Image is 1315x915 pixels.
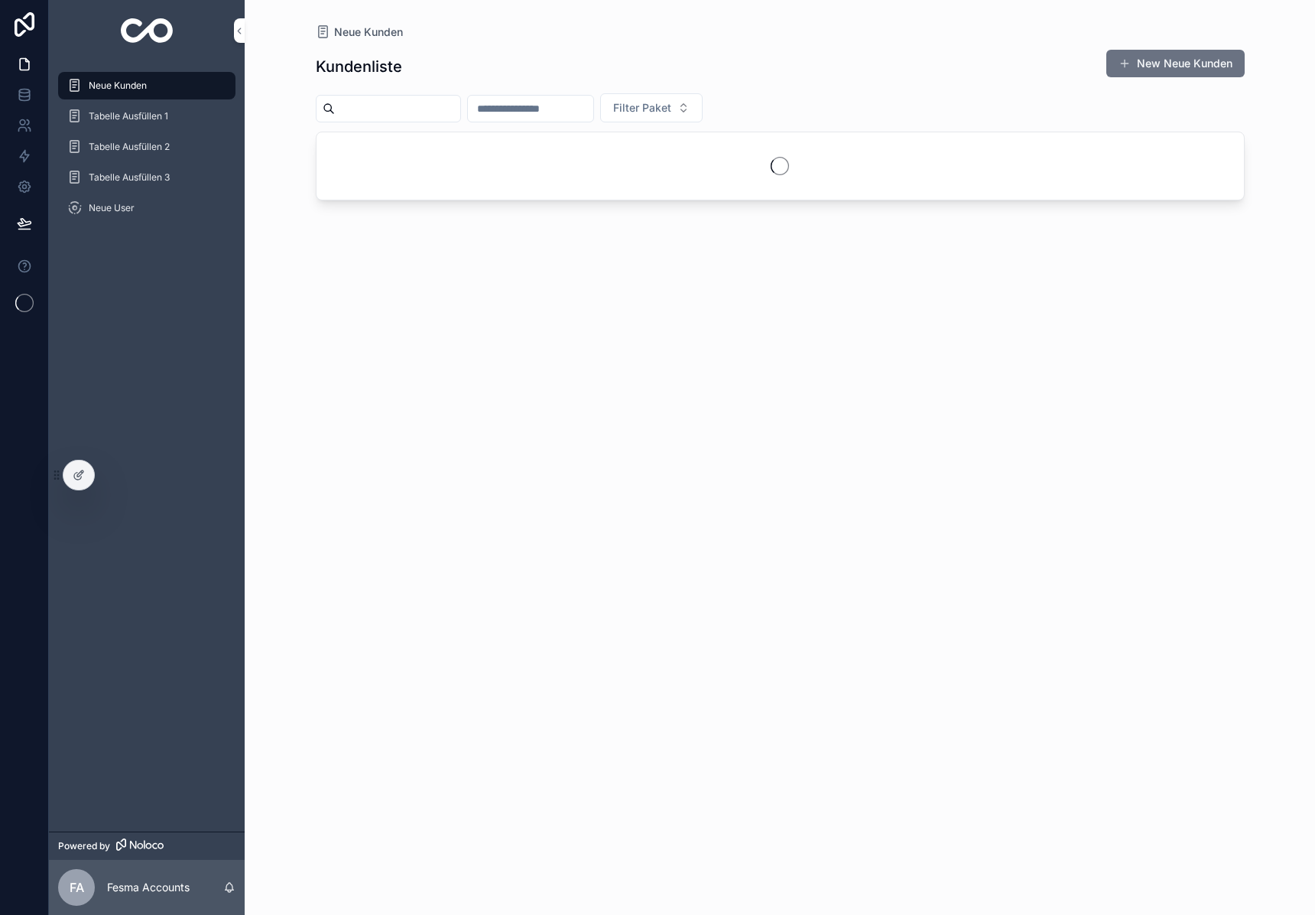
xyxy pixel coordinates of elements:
[107,880,190,895] p: Fesma Accounts
[89,202,135,214] span: Neue User
[49,832,245,860] a: Powered by
[89,110,168,122] span: Tabelle Ausfüllen 1
[316,56,402,77] h1: Kundenliste
[89,171,170,184] span: Tabelle Ausfüllen 3
[58,133,235,161] a: Tabelle Ausfüllen 2
[89,80,147,92] span: Neue Kunden
[58,840,110,852] span: Powered by
[600,93,703,122] button: Select Button
[58,72,235,99] a: Neue Kunden
[121,18,174,43] img: App logo
[316,24,403,40] a: Neue Kunden
[1106,50,1245,77] button: New Neue Kunden
[58,103,235,130] a: Tabelle Ausfüllen 1
[89,141,170,153] span: Tabelle Ausfüllen 2
[58,164,235,191] a: Tabelle Ausfüllen 3
[58,194,235,222] a: Neue User
[613,100,671,116] span: Filter Paket
[70,878,84,897] span: FA
[334,24,403,40] span: Neue Kunden
[49,61,245,242] div: scrollable content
